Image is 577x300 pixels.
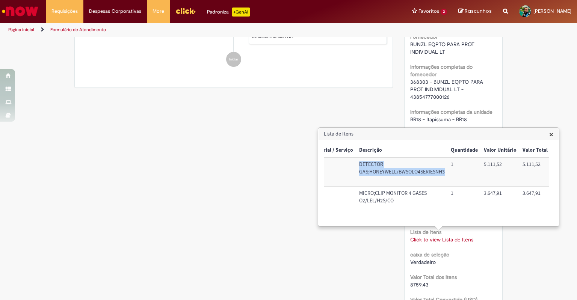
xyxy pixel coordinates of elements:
span: BR18 - Itapissuma - BR18 [410,116,467,123]
li: Sadrak Helvecio [80,9,387,45]
td: Valor Total Moeda: 3.647,91 [520,187,567,215]
a: Click to view Lista de Itens [410,236,473,243]
b: Fornecedor [410,33,438,40]
img: ServiceNow [1,4,39,19]
td: Descrição: DETECTOR GAS;HONEYWELL/BWSOLO4SERIESNH3 [356,157,448,186]
button: Close [549,130,553,138]
b: Informações completas do fornecedor [410,63,473,78]
b: Lista de Itens [410,229,441,235]
span: BUNZL EQPTO PARA PROT INDIVIDUAL LT [410,41,476,55]
th: Valor Total Moeda [520,143,567,157]
span: 368303 - BUNZL EQPTO PARA PROT INDIVIDUAL LT - 43854777000126 [410,78,485,100]
b: Valor Total dos Itens [410,274,457,280]
span: Favoritos [418,8,439,15]
span: Requisições [51,8,78,15]
td: Quantidade: 1 [448,157,481,186]
span: More [153,8,164,15]
td: Valor Unitário: 3.647,91 [481,187,520,215]
span: 8759.43 [410,281,429,288]
ul: Trilhas de página [6,23,379,37]
th: Quantidade [448,143,481,157]
th: Valor Unitário [481,143,520,157]
b: caixa de seleção [410,251,449,258]
span: Despesas Corporativas [89,8,141,15]
div: Padroniza [207,8,250,17]
span: Rascunhos [465,8,492,15]
h3: Lista de Itens [319,128,559,140]
b: Informações completas da unidade [410,109,492,115]
td: Descrição: MICRO;CLIP MONITOR 4 GASES O2/LEL/H2S/CO [356,187,448,215]
a: Formulário de Atendimento [50,27,106,33]
a: Rascunhos [458,8,492,15]
a: Página inicial [8,27,34,33]
p: +GenAi [232,8,250,17]
td: Valor Total Moeda: 5.111,52 [520,157,567,186]
div: Lista de Itens [318,127,559,227]
th: Descrição [356,143,448,157]
span: × [549,129,553,139]
span: 3 [441,9,447,15]
span: [PERSON_NAME] [533,8,571,14]
img: click_logo_yellow_360x200.png [175,5,196,17]
span: Verdadeiro [410,259,436,265]
td: Valor Unitário: 5.111,52 [481,157,520,186]
td: Quantidade: 1 [448,187,481,215]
